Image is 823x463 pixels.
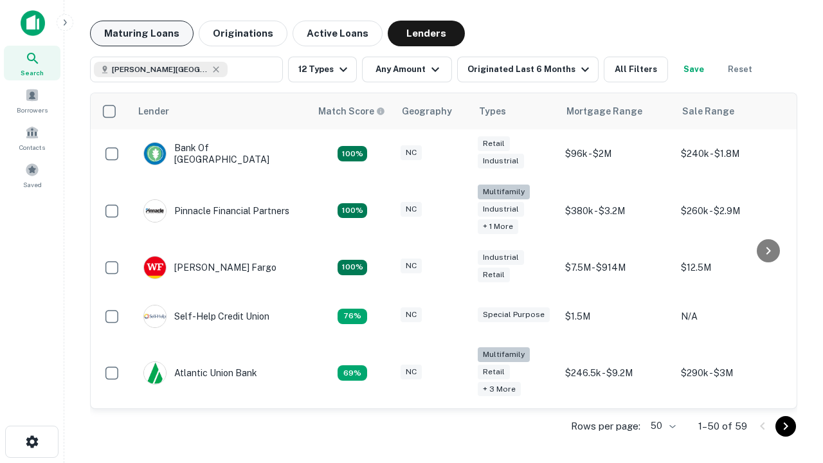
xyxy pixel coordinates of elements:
div: Retail [478,268,510,282]
button: Go to next page [775,416,796,437]
div: Capitalize uses an advanced AI algorithm to match your search with the best lender. The match sco... [318,104,385,118]
img: capitalize-icon.png [21,10,45,36]
button: Save your search to get updates of matches that match your search criteria. [673,57,714,82]
span: Search [21,68,44,78]
div: Atlantic Union Bank [143,361,257,385]
div: Industrial [478,202,524,217]
iframe: Chat Widget [759,360,823,422]
button: Originations [199,21,287,46]
td: $7.5M - $914M [559,243,674,292]
td: $246.5k - $9.2M [559,341,674,406]
th: Geography [394,93,471,129]
div: [PERSON_NAME] Fargo [143,256,276,279]
span: Contacts [19,142,45,152]
td: $290k - $3M [674,341,790,406]
div: Retail [478,365,510,379]
th: Sale Range [674,93,790,129]
div: Self-help Credit Union [143,305,269,328]
div: Matching Properties: 26, hasApolloMatch: undefined [338,203,367,219]
button: Any Amount [362,57,452,82]
div: Lender [138,104,169,119]
span: Saved [23,179,42,190]
div: Industrial [478,154,524,168]
div: NC [401,307,422,322]
th: Mortgage Range [559,93,674,129]
div: Types [479,104,506,119]
a: Saved [4,158,60,192]
div: Mortgage Range [566,104,642,119]
div: NC [401,145,422,160]
th: Types [471,93,559,129]
td: $260k - $2.9M [674,178,790,243]
div: Multifamily [478,185,530,199]
td: $240k - $1.8M [674,129,790,178]
button: All Filters [604,57,668,82]
button: Originated Last 6 Months [457,57,599,82]
div: Matching Properties: 11, hasApolloMatch: undefined [338,309,367,324]
td: $1.5M [559,292,674,341]
img: picture [144,257,166,278]
h6: Match Score [318,104,383,118]
span: [PERSON_NAME][GEOGRAPHIC_DATA], [GEOGRAPHIC_DATA] [112,64,208,75]
button: Lenders [388,21,465,46]
div: Industrial [478,250,524,265]
p: 1–50 of 59 [698,419,747,434]
div: Bank Of [GEOGRAPHIC_DATA] [143,142,298,165]
img: picture [144,200,166,222]
a: Contacts [4,120,60,155]
div: 50 [646,417,678,435]
td: $96k - $2M [559,129,674,178]
button: Active Loans [293,21,383,46]
div: Matching Properties: 15, hasApolloMatch: undefined [338,260,367,275]
img: picture [144,143,166,165]
button: Reset [719,57,761,82]
span: Borrowers [17,105,48,115]
a: Search [4,46,60,80]
div: Sale Range [682,104,734,119]
div: Originated Last 6 Months [467,62,593,77]
div: NC [401,365,422,379]
div: Pinnacle Financial Partners [143,199,289,222]
p: Rows per page: [571,419,640,434]
div: Matching Properties: 10, hasApolloMatch: undefined [338,365,367,381]
div: Geography [402,104,452,119]
div: + 1 more [478,219,518,234]
div: Special Purpose [478,307,550,322]
th: Lender [131,93,311,129]
div: Matching Properties: 15, hasApolloMatch: undefined [338,146,367,161]
button: 12 Types [288,57,357,82]
th: Capitalize uses an advanced AI algorithm to match your search with the best lender. The match sco... [311,93,394,129]
td: N/A [674,292,790,341]
div: + 3 more [478,382,521,397]
div: NC [401,202,422,217]
button: Maturing Loans [90,21,194,46]
td: $12.5M [674,243,790,292]
a: Borrowers [4,83,60,118]
img: picture [144,305,166,327]
td: $380k - $3.2M [559,178,674,243]
div: Multifamily [478,347,530,362]
img: picture [144,362,166,384]
div: NC [401,259,422,273]
div: Retail [478,136,510,151]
